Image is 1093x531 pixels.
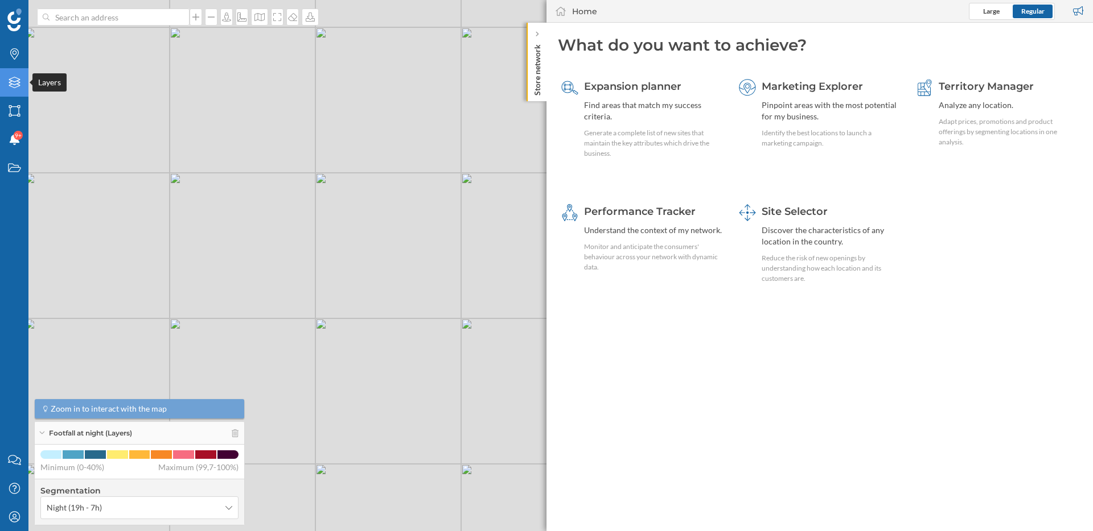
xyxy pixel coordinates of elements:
[7,9,22,31] img: Geoblink Logo
[1021,7,1045,15] span: Regular
[739,204,756,221] img: dashboards-manager.svg
[40,462,104,473] span: Minimum (0-40%)
[47,502,102,513] span: Night (19h - 7h)
[916,79,933,96] img: territory-manager.svg
[762,99,901,122] div: Pinpoint areas with the most potential for my business.
[584,225,724,236] div: Understand the context of my network.
[532,40,543,96] p: Store network
[762,225,901,247] div: Discover the characteristics of any location in the country.
[939,80,1034,93] span: Territory Manager
[983,7,1000,15] span: Large
[558,34,1082,56] div: What do you want to achieve?
[572,6,597,17] div: Home
[939,99,1078,111] div: Analyze any location.
[739,79,756,96] img: explorer.svg
[32,73,67,92] div: Layers
[51,403,167,414] span: Zoom in to interact with the map
[762,80,863,93] span: Marketing Explorer
[584,80,681,93] span: Expansion planner
[584,242,724,272] div: Monitor and anticipate the consumers' behaviour across your network with dynamic data.
[49,428,132,438] span: Footfall at night (Layers)
[584,99,724,122] div: Find areas that match my success criteria.
[762,253,901,284] div: Reduce the risk of new openings by understanding how each location and its customers are.
[762,128,901,148] div: Identify the best locations to launch a marketing campaign.
[40,485,239,496] h4: Segmentation
[584,205,696,218] span: Performance Tracker
[23,8,78,18] span: Assistance
[15,130,22,141] span: 9+
[762,205,828,218] span: Site Selector
[939,117,1078,147] div: Adapt prices, promotions and product offerings by segmenting locations in one analysis.
[561,79,578,96] img: search-areas.svg
[561,204,578,221] img: monitoring-360.svg
[584,128,724,159] div: Generate a complete list of new sites that maintain the key attributes which drive the business.
[158,462,239,473] span: Maximum (99,7-100%)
